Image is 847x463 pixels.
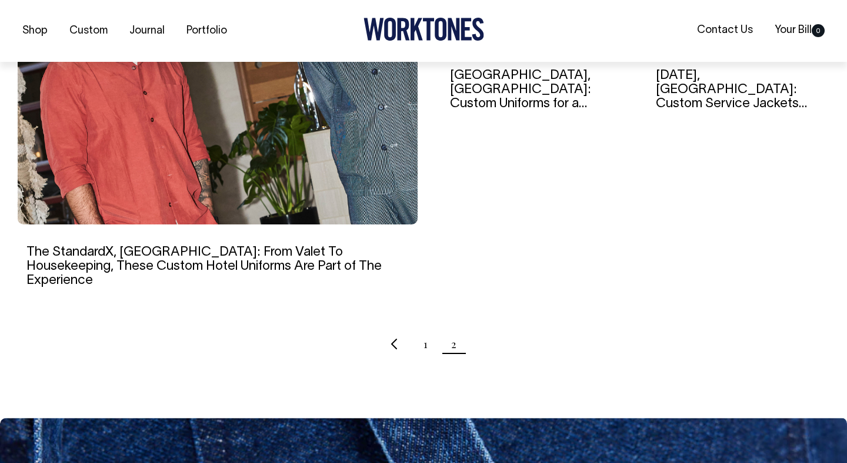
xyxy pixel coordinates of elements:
[450,70,601,138] a: [GEOGRAPHIC_DATA], [GEOGRAPHIC_DATA]: Custom Uniforms for a Multi-Venue Hospitality Precinct in T...
[125,21,169,41] a: Journal
[423,329,428,359] a: Page 1
[65,21,112,41] a: Custom
[18,329,829,359] nav: Pagination
[182,21,232,41] a: Portfolio
[656,70,807,138] a: [DATE], [GEOGRAPHIC_DATA]: Custom Service Jackets Reminiscent of Traditional European Dining
[26,246,382,286] a: The StandardX, [GEOGRAPHIC_DATA]: From Valet To Housekeeping, These Custom Hotel Uniforms Are Par...
[692,21,758,40] a: Contact Us
[770,21,829,40] a: Your Bill0
[18,21,52,41] a: Shop
[451,329,456,359] span: Page 2
[391,329,400,359] a: Previous page
[812,24,825,37] span: 0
